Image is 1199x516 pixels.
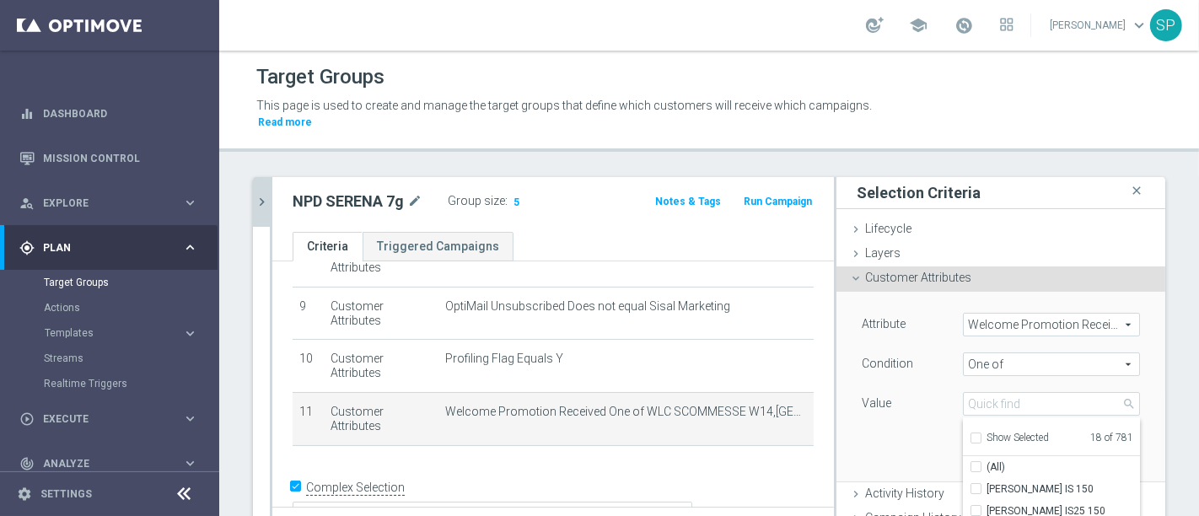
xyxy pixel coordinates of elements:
lable: Attribute [862,317,906,331]
span: Plan [43,243,182,253]
label: Complex Selection [306,480,405,496]
div: Realtime Triggers [44,371,218,396]
input: Quick find [963,392,1140,416]
i: play_circle_outline [19,411,35,427]
span: Layers [865,246,901,260]
lable: Condition [862,357,913,370]
div: Templates [44,320,218,346]
span: [PERSON_NAME] IS 150 [987,482,1140,496]
a: Realtime Triggers [44,377,175,390]
button: Templates keyboard_arrow_right [44,326,199,340]
span: Lifecycle [865,222,911,235]
a: [PERSON_NAME]keyboard_arrow_down [1048,13,1150,38]
i: keyboard_arrow_right [182,455,198,471]
a: Settings [40,489,92,499]
span: Welcome Promotion Received One of WLC SCOMMESSE W14,[GEOGRAPHIC_DATA] REAL W13,WLC POKER W9 2025,... [445,405,807,419]
span: Activity History [865,486,944,500]
div: Plan [19,240,182,255]
div: Dashboard [19,91,198,136]
div: SP [1150,9,1182,41]
span: Templates [45,328,165,338]
span: 18 of 781 [1049,432,1133,447]
span: 5 [512,196,521,212]
a: Target Groups [44,276,175,289]
button: chevron_right [253,177,270,227]
span: This page is used to create and manage the target groups that define which customers will receive... [256,99,872,112]
div: Templates [45,328,182,338]
i: equalizer [19,106,35,121]
label: Value [862,395,891,411]
button: Run Campaign [742,192,814,211]
div: Actions [44,295,218,320]
button: gps_fixed Plan keyboard_arrow_right [19,241,199,255]
span: Execute [43,414,182,424]
div: Execute [19,411,182,427]
span: Explore [43,198,182,208]
span: Profiling Flag Equals Y [445,352,563,366]
span: OptiMail Unsubscribed Does not equal Sisal Marketing [445,299,730,314]
button: Read more [256,113,314,132]
span: Analyze [43,459,182,469]
a: Streams [44,352,175,365]
i: gps_fixed [19,240,35,255]
i: mode_edit [407,191,422,212]
a: Actions [44,301,175,314]
i: track_changes [19,456,35,471]
h2: NPD SERENA 7g [293,191,404,212]
td: 10 [293,340,324,393]
td: Customer Attributes [324,392,438,445]
span: school [909,16,927,35]
i: keyboard_arrow_right [182,195,198,211]
span: search [1122,397,1136,411]
span: Show Selected [987,432,1049,443]
button: Notes & Tags [653,192,723,211]
i: keyboard_arrow_right [182,325,198,341]
div: Explore [19,196,182,211]
button: equalizer Dashboard [19,107,199,121]
button: Mission Control [19,152,199,165]
a: Dashboard [43,91,198,136]
span: Customer Attributes [865,271,971,284]
i: close [1128,180,1145,202]
h1: Target Groups [256,65,384,89]
button: person_search Explore keyboard_arrow_right [19,196,199,210]
a: Criteria [293,232,363,261]
a: Triggered Campaigns [363,232,513,261]
div: Target Groups [44,270,218,295]
i: settings [17,486,32,502]
label: Group size [448,194,505,208]
span: keyboard_arrow_down [1130,16,1148,35]
i: chevron_right [254,194,270,210]
h3: Selection Criteria [857,183,981,202]
td: Customer Attributes [324,287,438,340]
div: Analyze [19,456,182,471]
span: (All) [987,460,1005,474]
div: Streams [44,346,218,371]
a: Mission Control [43,136,198,180]
label: : [505,194,508,208]
i: keyboard_arrow_right [182,239,198,255]
div: Mission Control [19,136,198,180]
td: 9 [293,287,324,340]
i: keyboard_arrow_right [182,411,198,427]
i: person_search [19,196,35,211]
td: Customer Attributes [324,340,438,393]
td: 11 [293,392,324,445]
button: play_circle_outline Execute keyboard_arrow_right [19,412,199,426]
button: track_changes Analyze keyboard_arrow_right [19,457,199,470]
